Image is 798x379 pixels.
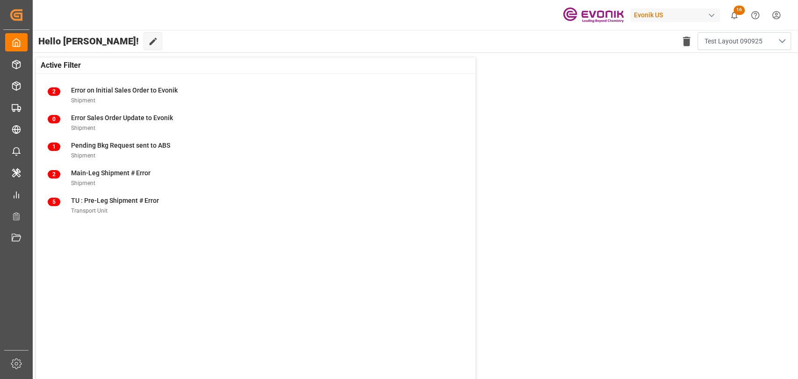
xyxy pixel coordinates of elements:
span: Active Filter [41,60,81,71]
span: Shipment [71,152,95,159]
button: open menu [697,32,791,50]
span: Error Sales Order Update to Evonik [71,114,173,122]
span: Pending Bkg Request sent to ABS [71,142,170,149]
span: Transport Unit [71,207,108,214]
span: 0 [48,115,60,123]
img: Evonik-brand-mark-Deep-Purple-RGB.jpeg_1700498283.jpeg [563,7,624,23]
span: Shipment [71,125,95,131]
a: 2Error on Initial Sales Order to EvonikShipment [48,86,464,105]
a: 5TU : Pre-Leg Shipment # ErrorTransport Unit [48,196,464,215]
span: Hello [PERSON_NAME]! [38,32,139,50]
span: Shipment [71,180,95,186]
span: 5 [48,198,60,206]
a: 1Pending Bkg Request sent to ABSShipment [48,141,464,160]
span: TU : Pre-Leg Shipment # Error [71,197,159,204]
a: 0Error Sales Order Update to EvonikShipment [48,113,464,133]
span: 1 [48,143,60,151]
span: Error on Initial Sales Order to Evonik [71,86,178,94]
span: Main-Leg Shipment # Error [71,169,151,177]
span: Test Layout 090925 [705,36,762,46]
a: 2Main-Leg Shipment # ErrorShipment [48,168,464,188]
span: Shipment [71,97,95,104]
span: 2 [48,170,60,179]
span: 2 [48,87,60,96]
